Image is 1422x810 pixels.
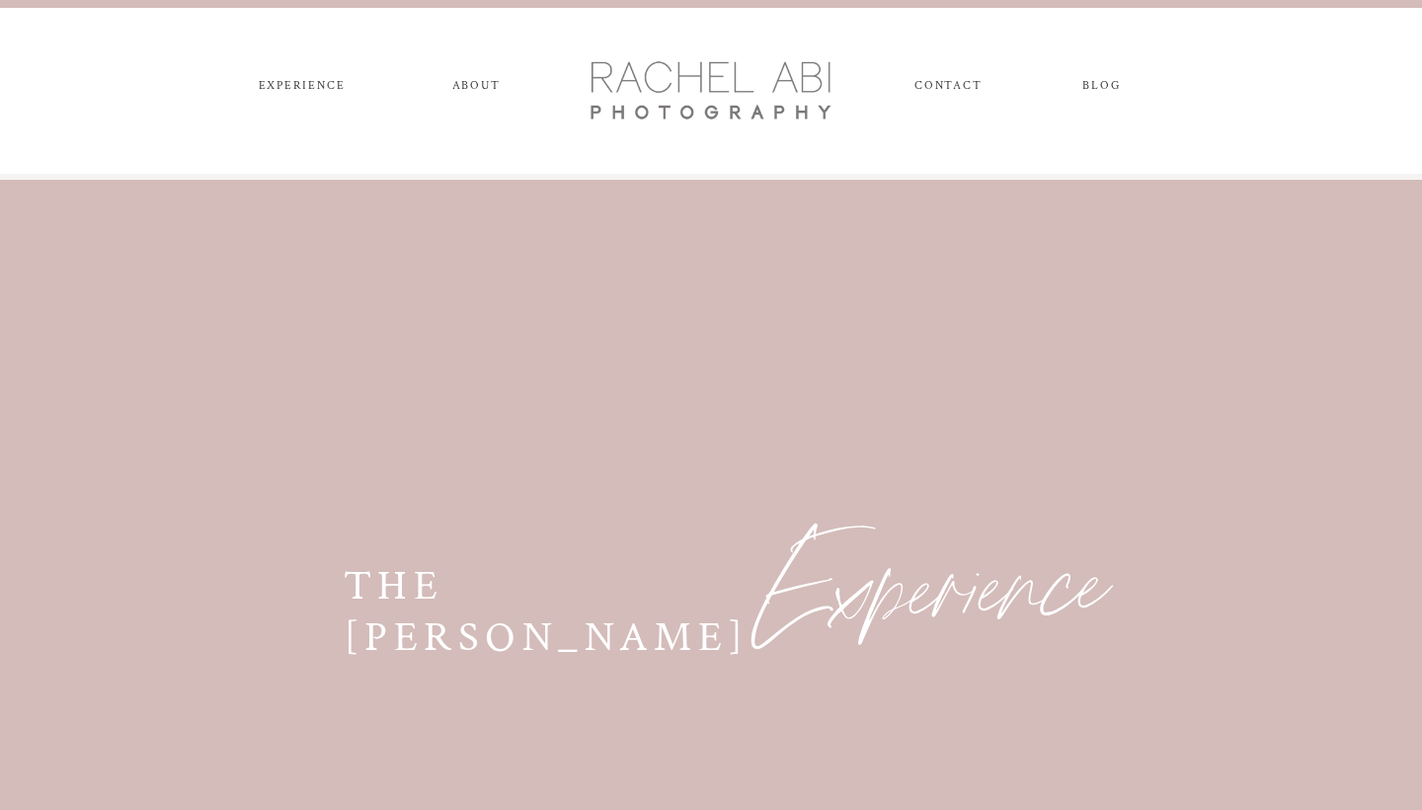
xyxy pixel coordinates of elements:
[752,518,1042,651] a: Experience
[250,79,354,101] a: experience
[1066,79,1138,101] a: blog
[448,79,504,101] a: ABOUT
[914,79,981,101] a: CONTACT
[344,561,805,631] h2: The [PERSON_NAME]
